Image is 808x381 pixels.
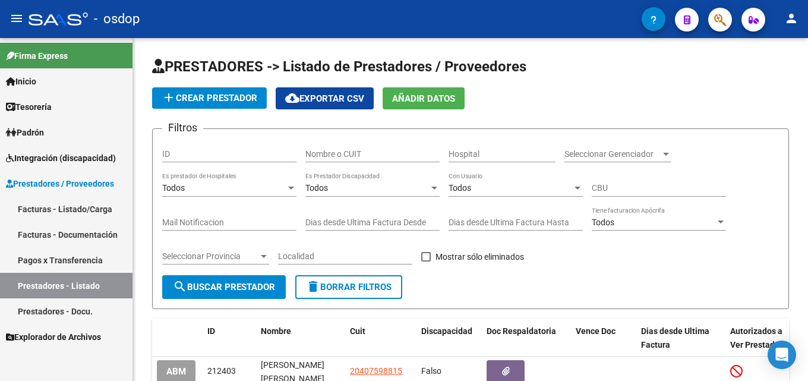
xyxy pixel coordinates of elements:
[162,93,257,103] span: Crear Prestador
[162,119,203,136] h3: Filtros
[416,319,482,358] datatable-header-cell: Discapacidad
[564,149,661,159] span: Seleccionar Gerenciador
[6,126,44,139] span: Padrón
[203,319,256,358] datatable-header-cell: ID
[383,87,465,109] button: Añadir Datos
[306,282,392,292] span: Borrar Filtros
[306,279,320,294] mat-icon: delete
[10,11,24,26] mat-icon: menu
[6,177,114,190] span: Prestadores / Proveedores
[571,319,636,358] datatable-header-cell: Vence Doc
[166,366,186,377] span: ABM
[173,279,187,294] mat-icon: search
[94,6,140,32] span: - osdop
[730,326,782,349] span: Autorizados a Ver Prestador
[152,87,267,109] button: Crear Prestador
[636,319,725,358] datatable-header-cell: Dias desde Ultima Factura
[725,319,791,358] datatable-header-cell: Autorizados a Ver Prestador
[421,366,441,376] span: Falso
[576,326,616,336] span: Vence Doc
[6,152,116,165] span: Integración (discapacidad)
[6,330,101,344] span: Explorador de Archivos
[592,218,614,227] span: Todos
[305,183,328,193] span: Todos
[435,250,524,264] span: Mostrar sólo eliminados
[207,326,215,336] span: ID
[641,326,709,349] span: Dias desde Ultima Factura
[6,75,36,88] span: Inicio
[162,275,286,299] button: Buscar Prestador
[350,366,402,376] span: 20407598815
[162,251,258,262] span: Seleccionar Provincia
[487,326,556,336] span: Doc Respaldatoria
[276,87,374,109] button: Exportar CSV
[207,366,236,376] span: 212403
[285,93,364,104] span: Exportar CSV
[350,326,365,336] span: Cuit
[256,319,345,358] datatable-header-cell: Nombre
[482,319,571,358] datatable-header-cell: Doc Respaldatoria
[392,93,455,104] span: Añadir Datos
[421,326,472,336] span: Discapacidad
[162,90,176,105] mat-icon: add
[152,58,526,75] span: PRESTADORES -> Listado de Prestadores / Proveedores
[173,282,275,292] span: Buscar Prestador
[784,11,798,26] mat-icon: person
[768,341,796,369] div: Open Intercom Messenger
[449,183,471,193] span: Todos
[261,326,291,336] span: Nombre
[295,275,402,299] button: Borrar Filtros
[285,91,299,105] mat-icon: cloud_download
[162,183,185,193] span: Todos
[6,49,68,62] span: Firma Express
[6,100,52,114] span: Tesorería
[345,319,416,358] datatable-header-cell: Cuit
